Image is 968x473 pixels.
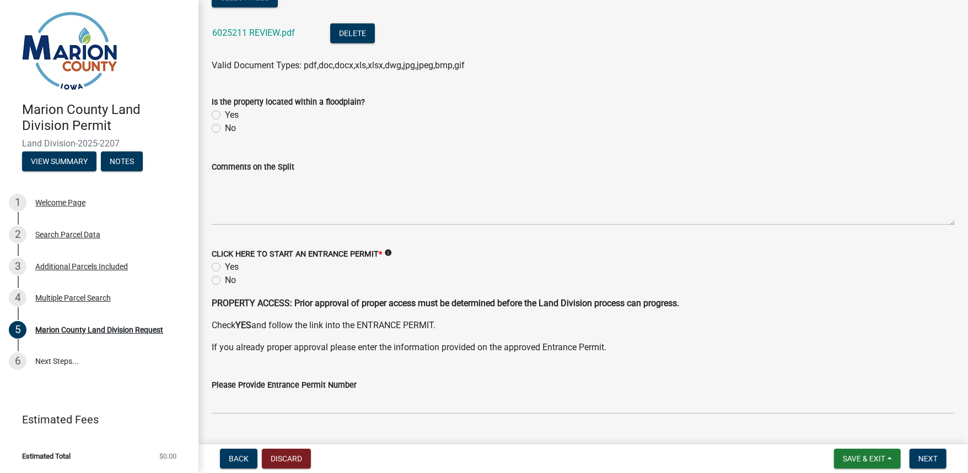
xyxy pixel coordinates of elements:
span: Back [229,454,249,463]
button: Notes [101,151,143,171]
span: Valid Document Types: pdf,doc,docx,xls,xlsx,dwg,jpg,jpeg,bmp,gif [212,60,465,70]
div: Multiple Parcel Search [35,294,111,302]
label: Yes [225,108,239,122]
button: Next [910,449,947,469]
div: 6 [9,352,26,370]
p: Check and follow the link into the ENTRANCE PERMIT. [212,319,955,332]
button: Back [220,449,257,469]
wm-modal-confirm: Notes [101,157,143,166]
span: $0.00 [159,453,176,460]
label: Is the property located within a floodplain? [212,99,365,106]
div: 2 [9,226,26,243]
strong: PROPERTY ACCESS: Prior approval of proper access must be determined before the Land Division proc... [212,298,679,308]
span: Land Division-2025-2207 [22,138,176,149]
label: Yes [225,260,239,274]
strong: YES [235,320,251,330]
label: No [225,122,236,135]
label: Comments on the Split [212,164,294,171]
button: Discard [262,449,311,469]
div: Welcome Page [35,199,85,206]
div: 1 [9,194,26,211]
a: Estimated Fees [9,409,181,431]
label: Please Provide Entrance Permit Number [212,382,357,389]
div: 4 [9,289,26,307]
div: Additional Parcels Included [35,263,128,270]
div: Search Parcel Data [35,231,100,238]
div: 3 [9,258,26,275]
button: View Summary [22,151,96,171]
p: If you already proper approval please enter the information provided on the approved Entrance Per... [212,341,955,354]
h4: Marion County Land Division Permit [22,102,190,134]
wm-modal-confirm: Summary [22,157,96,166]
wm-modal-confirm: Delete Document [330,29,375,39]
span: Next [918,454,938,463]
div: Marion County Land Division Request [35,326,163,334]
a: 6025211 REVIEW.pdf [212,28,295,38]
label: CLICK HERE TO START AN ENTRANCE PERMIT [212,251,382,258]
button: Delete [330,23,375,43]
button: Save & Exit [834,449,901,469]
div: 5 [9,321,26,339]
img: Marion County, Iowa [22,12,117,90]
span: Save & Exit [843,454,885,463]
i: info [384,249,392,257]
span: Estimated Total [22,453,71,460]
label: No [225,274,236,287]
